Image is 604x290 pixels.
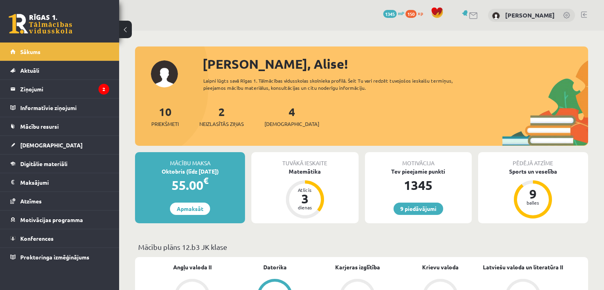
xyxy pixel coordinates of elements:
div: 1345 [365,176,472,195]
div: balles [521,200,545,205]
a: Mācību resursi [10,117,109,135]
a: Informatīvie ziņojumi [10,99,109,117]
div: Tev pieejamie punkti [365,167,472,176]
legend: Maksājumi [20,173,109,191]
div: Laipni lūgts savā Rīgas 1. Tālmācības vidusskolas skolnieka profilā. Šeit Tu vari redzēt tuvojošo... [203,77,475,91]
div: Sports un veselība [478,167,588,176]
span: Mācību resursi [20,123,59,130]
a: Atzīmes [10,192,109,210]
p: Mācību plāns 12.b3 JK klase [138,242,585,252]
a: Apmaksāt [170,203,210,215]
a: Aktuāli [10,61,109,79]
a: [DEMOGRAPHIC_DATA] [10,136,109,154]
div: 3 [293,192,317,205]
a: 1345 mP [383,10,404,16]
a: Maksājumi [10,173,109,191]
div: dienas [293,205,317,210]
div: 55.00 [135,176,245,195]
a: 4[DEMOGRAPHIC_DATA] [264,104,319,128]
span: Sākums [20,48,41,55]
a: Krievu valoda [422,263,459,271]
span: Proktoringa izmēģinājums [20,253,89,261]
a: 9 piedāvājumi [394,203,443,215]
a: Konferences [10,229,109,247]
span: [DEMOGRAPHIC_DATA] [264,120,319,128]
div: Oktobris (līdz [DATE]) [135,167,245,176]
span: Motivācijas programma [20,216,83,223]
div: Pēdējā atzīme [478,152,588,167]
a: Proktoringa izmēģinājums [10,248,109,266]
span: Atzīmes [20,197,42,205]
img: Alise Pukalova [492,12,500,20]
div: Motivācija [365,152,472,167]
span: Aktuāli [20,67,39,74]
i: 2 [98,84,109,95]
a: 2Neizlasītās ziņas [199,104,244,128]
a: Datorika [263,263,287,271]
span: 150 [405,10,417,18]
span: 1345 [383,10,397,18]
a: Ziņojumi2 [10,80,109,98]
span: Konferences [20,235,54,242]
div: [PERSON_NAME], Alise! [203,54,588,73]
a: Latviešu valoda un literatūra II [483,263,563,271]
div: Mācību maksa [135,152,245,167]
a: Motivācijas programma [10,211,109,229]
span: € [203,175,208,186]
div: Matemātika [251,167,358,176]
a: Sports un veselība 9 balles [478,167,588,220]
span: xp [418,10,423,16]
a: 10Priekšmeti [151,104,179,128]
a: Sākums [10,43,109,61]
span: Digitālie materiāli [20,160,68,167]
div: Tuvākā ieskaite [251,152,358,167]
legend: Informatīvie ziņojumi [20,99,109,117]
a: Angļu valoda II [173,263,212,271]
span: [DEMOGRAPHIC_DATA] [20,141,83,149]
span: Neizlasītās ziņas [199,120,244,128]
a: Karjeras izglītība [335,263,380,271]
a: Digitālie materiāli [10,155,109,173]
span: Priekšmeti [151,120,179,128]
div: 9 [521,188,545,200]
div: Atlicis [293,188,317,192]
legend: Ziņojumi [20,80,109,98]
a: [PERSON_NAME] [505,11,555,19]
a: Matemātika Atlicis 3 dienas [251,167,358,220]
a: Rīgas 1. Tālmācības vidusskola [9,14,72,34]
a: 150 xp [405,10,427,16]
span: mP [398,10,404,16]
